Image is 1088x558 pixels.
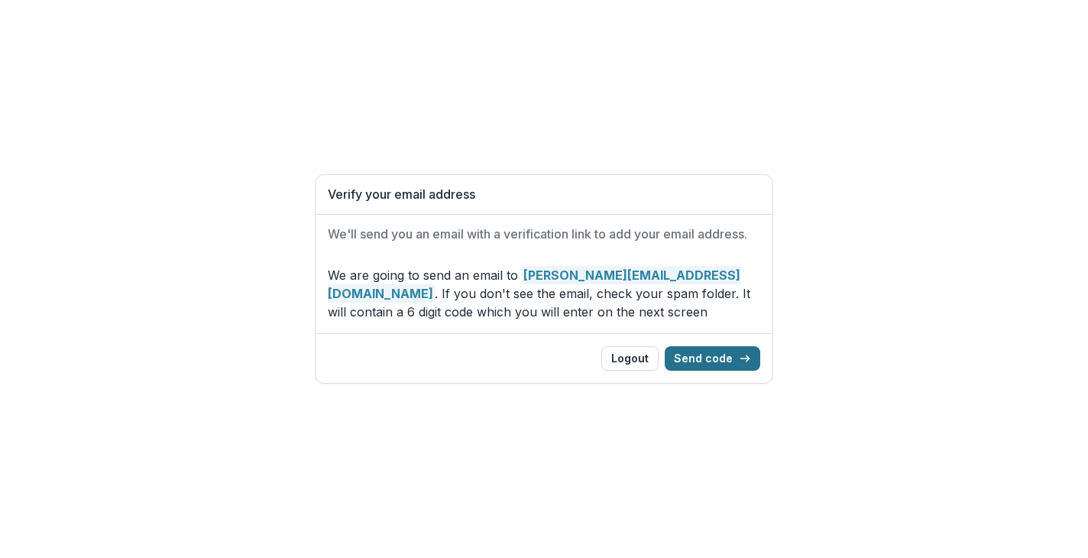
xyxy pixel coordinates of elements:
strong: [PERSON_NAME][EMAIL_ADDRESS][DOMAIN_NAME] [328,266,740,303]
h1: Verify your email address [328,187,760,202]
h2: We'll send you an email with a verification link to add your email address. [328,227,760,242]
p: We are going to send an email to . If you don't see the email, check your spam folder. It will co... [328,266,760,321]
button: Send code [665,346,760,371]
button: Logout [601,346,659,371]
